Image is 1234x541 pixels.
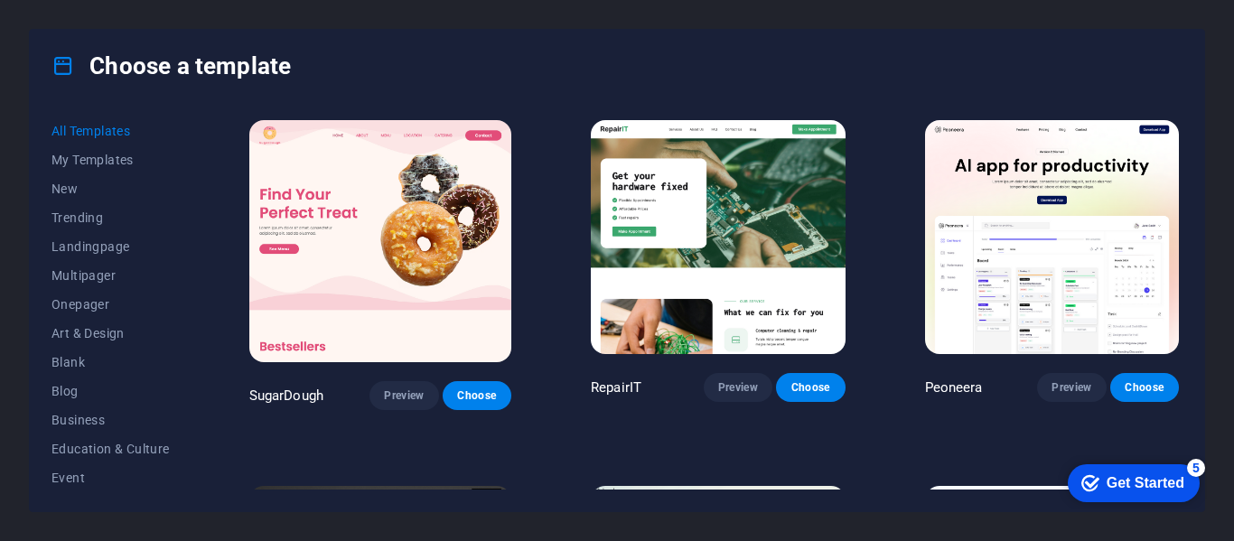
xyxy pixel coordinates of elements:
button: Blog [51,377,170,406]
p: SugarDough [249,387,323,405]
span: Onepager [51,297,170,312]
button: New [51,174,170,203]
button: Choose [776,373,845,402]
button: Business [51,406,170,434]
button: Choose [443,381,511,410]
p: Peoneera [925,378,983,396]
span: Business [51,413,170,427]
button: Multipager [51,261,170,290]
span: Preview [384,388,424,403]
button: Art & Design [51,319,170,348]
span: Event [51,471,170,485]
button: Preview [1037,373,1106,402]
button: Trending [51,203,170,232]
img: SugarDough [249,120,511,362]
span: Landingpage [51,239,170,254]
button: All Templates [51,117,170,145]
span: Preview [1052,380,1091,395]
div: 5 [134,4,152,22]
span: Choose [790,380,830,395]
span: Choose [1125,380,1164,395]
button: Landingpage [51,232,170,261]
p: RepairIT [591,378,641,396]
img: RepairIT [591,120,845,354]
button: Event [51,463,170,492]
button: Blank [51,348,170,377]
button: Preview [369,381,438,410]
span: All Templates [51,124,170,138]
img: Peoneera [925,120,1180,354]
span: Art & Design [51,326,170,340]
button: Preview [704,373,772,402]
div: Get Started [53,20,131,36]
span: Education & Culture [51,442,170,456]
button: Choose [1110,373,1179,402]
h4: Choose a template [51,51,291,80]
button: Onepager [51,290,170,319]
div: Get Started 5 items remaining, 0% complete [14,9,146,47]
button: Education & Culture [51,434,170,463]
span: New [51,182,170,196]
span: Blank [51,355,170,369]
span: Blog [51,384,170,398]
span: Choose [457,388,497,403]
span: Multipager [51,268,170,283]
span: My Templates [51,153,170,167]
span: Trending [51,210,170,225]
button: My Templates [51,145,170,174]
span: Preview [718,380,758,395]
